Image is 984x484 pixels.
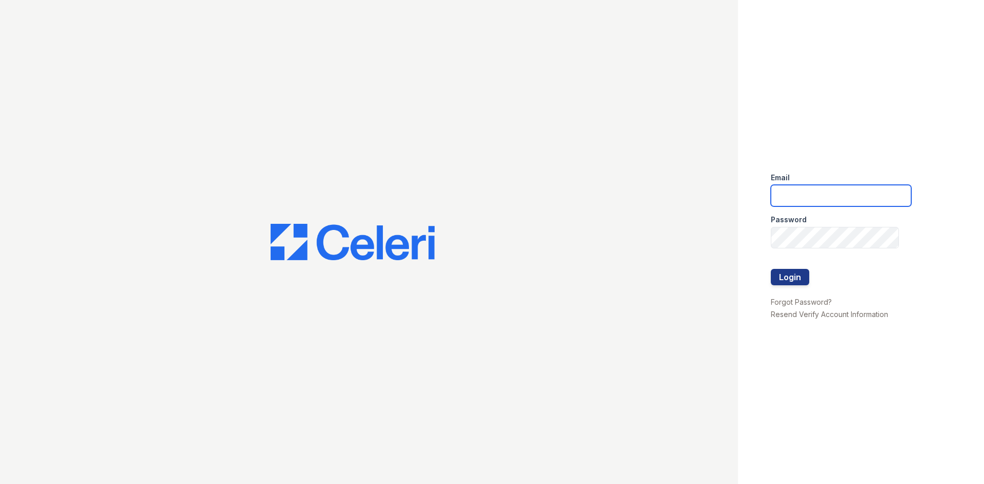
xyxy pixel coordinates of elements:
[771,310,888,319] a: Resend Verify Account Information
[771,269,809,285] button: Login
[771,298,832,306] a: Forgot Password?
[771,173,790,183] label: Email
[771,215,807,225] label: Password
[271,224,435,261] img: CE_Logo_Blue-a8612792a0a2168367f1c8372b55b34899dd931a85d93a1a3d3e32e68fde9ad4.png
